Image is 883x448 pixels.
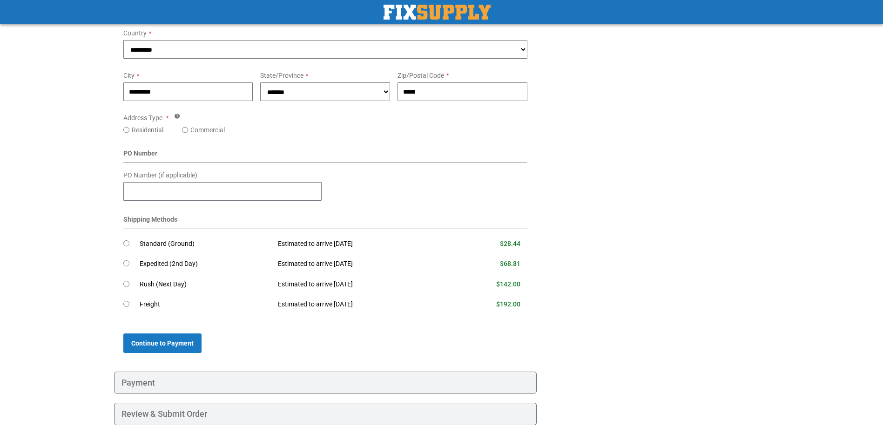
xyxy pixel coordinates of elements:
[140,294,271,315] td: Freight
[496,280,520,288] span: $142.00
[271,254,451,274] td: Estimated to arrive [DATE]
[114,372,537,394] div: Payment
[131,339,194,347] span: Continue to Payment
[140,234,271,254] td: Standard (Ground)
[384,5,491,20] a: store logo
[123,149,528,163] div: PO Number
[384,5,491,20] img: Fix Industrial Supply
[496,300,520,308] span: $192.00
[500,240,520,247] span: $28.44
[190,125,225,135] label: Commercial
[123,215,528,229] div: Shipping Methods
[271,294,451,315] td: Estimated to arrive [DATE]
[123,333,202,353] button: Continue to Payment
[114,403,537,425] div: Review & Submit Order
[398,72,444,79] span: Zip/Postal Code
[132,125,163,135] label: Residential
[260,72,303,79] span: State/Province
[123,72,135,79] span: City
[271,274,451,295] td: Estimated to arrive [DATE]
[140,274,271,295] td: Rush (Next Day)
[123,171,197,179] span: PO Number (if applicable)
[140,254,271,274] td: Expedited (2nd Day)
[123,29,147,37] span: Country
[271,234,451,254] td: Estimated to arrive [DATE]
[123,114,162,122] span: Address Type
[500,260,520,267] span: $68.81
